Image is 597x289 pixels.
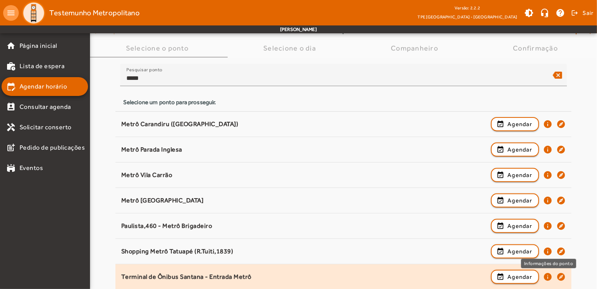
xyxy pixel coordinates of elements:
span: Agendar [507,247,532,256]
mat-icon: explore [556,221,566,231]
mat-icon: stadium [6,163,16,173]
button: Sair [570,7,594,19]
span: Solicitar conserto [20,123,72,132]
mat-icon: info [543,145,552,154]
mat-icon: explore [556,119,566,129]
span: Eventos [20,163,43,173]
div: Informações do ponto [521,259,576,268]
span: Agendar [507,272,532,282]
mat-icon: explore [556,196,566,205]
span: Agendar [507,221,532,231]
mat-icon: info [543,119,552,129]
span: Agendar [507,196,532,205]
mat-icon: explore [556,247,566,256]
span: TPE [GEOGRAPHIC_DATA] - [GEOGRAPHIC_DATA] [418,13,517,21]
div: Companheiro [391,44,441,52]
span: Sair [583,7,594,19]
div: Metrô [GEOGRAPHIC_DATA] [121,197,487,205]
mat-icon: perm_contact_calendar [6,102,16,112]
mat-icon: info [543,272,552,282]
div: Paulista,460 - Metrô Brigadeiro [121,222,487,230]
button: Agendar [491,117,539,131]
div: Metrô Parada Inglesa [121,146,487,154]
mat-label: Pesquisar ponto [126,67,162,72]
mat-icon: backspace [548,66,567,85]
mat-icon: info [543,247,552,256]
div: Metrô Carandiru ([GEOGRAPHIC_DATA]) [121,120,487,128]
mat-icon: explore [556,272,566,282]
button: Agendar [491,244,539,258]
div: Shopping Metrô Tatuapé (R.Tuiti,1839) [121,247,487,256]
mat-icon: info [543,170,552,180]
mat-icon: post_add [6,143,16,152]
div: Versão: 2.2.2 [418,3,517,13]
span: Testemunho Metropolitano [49,7,140,19]
mat-icon: home [6,41,16,51]
button: Agendar [491,193,539,208]
a: Testemunho Metropolitano [19,1,140,25]
mat-icon: menu [3,5,19,21]
div: Selecione o dia [263,44,319,52]
div: Selecione um ponto para prosseguir. [123,98,564,107]
span: Agendar [507,145,532,154]
mat-icon: info [543,221,552,231]
mat-icon: handyman [6,123,16,132]
div: Selecione o ponto [126,44,192,52]
span: Pedido de publicações [20,143,85,152]
mat-icon: explore [556,145,566,154]
span: Lista de espera [20,61,65,71]
img: Logo TPE [22,1,45,25]
button: Agendar [491,219,539,233]
span: Consultar agenda [20,102,71,112]
mat-icon: explore [556,170,566,180]
button: Agendar [491,143,539,157]
div: Confirmação [513,44,561,52]
mat-icon: edit_calendar [6,82,16,91]
span: Página inicial [20,41,57,51]
div: Metrô Vila Carrão [121,171,487,179]
button: Agendar [491,168,539,182]
span: Agendar [507,170,532,180]
span: Agendar [507,119,532,129]
span: Agendar horário [20,82,67,91]
mat-icon: info [543,196,552,205]
div: Terminal de Ônibus Santana - Entrada Metrô [121,273,487,281]
button: Agendar [491,270,539,284]
mat-icon: work_history [6,61,16,71]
